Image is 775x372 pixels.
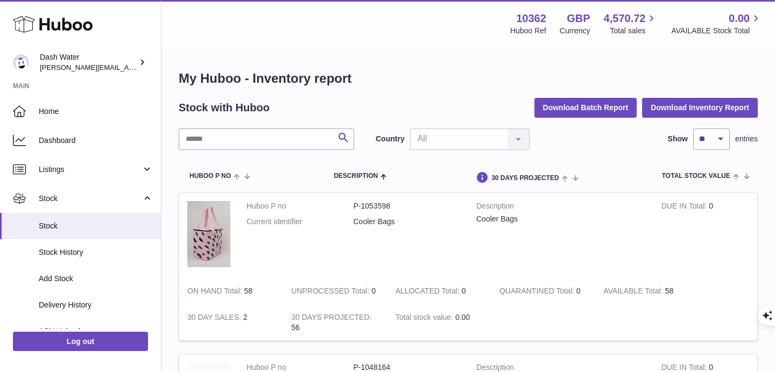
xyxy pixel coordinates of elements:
[39,326,153,337] span: ASN Uploads
[179,101,270,115] h2: Stock with Huboo
[246,217,354,227] dt: Current identifier
[516,11,546,26] strong: 10362
[510,26,546,36] div: Huboo Ref
[671,11,762,36] a: 0.00 AVAILABLE Stock Total
[13,332,148,351] a: Log out
[179,278,283,304] td: 58
[476,201,645,214] strong: Description
[13,54,29,70] img: james@dash-water.com
[246,201,354,211] dt: Huboo P no
[187,287,244,298] strong: ON HAND Total
[604,11,658,36] a: 4,570.72 Total sales
[334,173,378,180] span: Description
[376,134,405,144] label: Country
[187,201,230,267] img: product image
[40,63,216,71] span: [PERSON_NAME][EMAIL_ADDRESS][DOMAIN_NAME]
[653,193,757,278] td: 0
[39,247,153,257] span: Stock History
[39,274,153,284] span: Add Stock
[671,26,762,36] span: AVAILABLE Stock Total
[354,217,461,227] dd: Cooler Bags
[291,287,371,298] strong: UNPROCESSED Total
[39,194,142,204] span: Stock
[662,173,730,180] span: Total stock value
[610,26,658,36] span: Total sales
[189,173,231,180] span: Huboo P no
[455,313,470,321] span: 0.00
[39,300,153,310] span: Delivery History
[576,287,581,295] span: 0
[283,304,387,341] td: 56
[603,287,665,298] strong: AVAILABLE Total
[39,106,153,117] span: Home
[476,214,645,224] div: Cooler Bags
[283,278,387,304] td: 0
[291,313,371,324] strong: 30 DAYS PROJECTED
[396,313,455,324] strong: Total stock value
[642,98,758,117] button: Download Inventory Report
[729,11,750,26] span: 0.00
[179,70,758,87] h1: My Huboo - Inventory report
[396,287,462,298] strong: ALLOCATED Total
[187,313,243,324] strong: 30 DAY SALES
[39,221,153,231] span: Stock
[560,26,590,36] div: Currency
[387,278,491,304] td: 0
[354,201,461,211] dd: P-1053598
[735,134,758,144] span: entries
[179,304,283,341] td: 2
[491,175,559,182] span: 30 DAYS PROJECTED
[40,52,137,73] div: Dash Water
[604,11,646,26] span: 4,570.72
[661,202,709,213] strong: DUE IN Total
[534,98,637,117] button: Download Batch Report
[668,134,688,144] label: Show
[39,135,153,146] span: Dashboard
[567,11,590,26] strong: GBP
[39,164,142,175] span: Listings
[499,287,576,298] strong: QUARANTINED Total
[595,278,699,304] td: 58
